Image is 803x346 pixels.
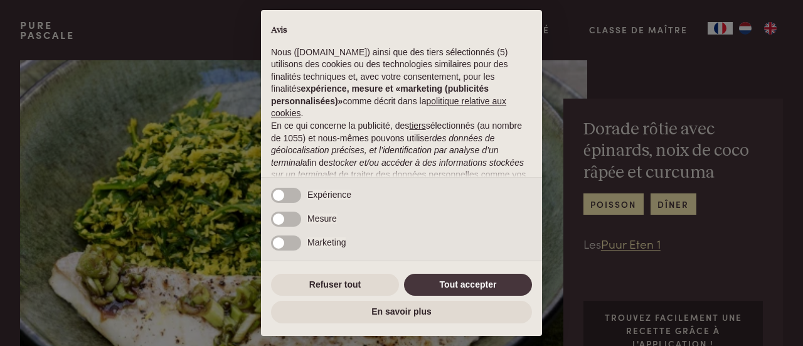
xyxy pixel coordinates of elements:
[307,190,351,200] span: Expérience
[271,25,532,36] h2: Avis
[307,214,337,224] span: Mesure
[307,237,346,247] span: Marketing
[271,301,532,323] button: En savoir plus
[404,274,532,296] button: Tout accepter
[271,120,532,230] p: En ce qui concerne la publicité, des sélectionnés (au nombre de 1055) et nous-mêmes pouvons utili...
[271,133,499,168] em: des données de géolocalisation précises, et l’identification par analyse d’un terminal
[409,120,425,132] button: tiers
[271,158,524,180] em: stocker et/ou accéder à des informations stockées sur un terminal
[271,46,532,121] p: Nous ([DOMAIN_NAME]) ainsi que des tiers sélectionnés (5) utilisons des cookies ou des technologi...
[271,274,399,296] button: Refuser tout
[271,84,489,106] strong: expérience, mesure et «marketing (publicités personnalisées)»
